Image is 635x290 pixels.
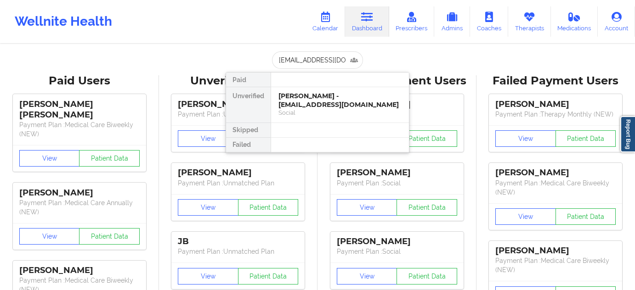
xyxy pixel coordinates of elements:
button: Patient Data [79,150,140,167]
button: View [337,268,397,284]
p: Payment Plan : Medical Care Biweekly (NEW) [495,178,616,197]
div: [PERSON_NAME] [495,245,616,256]
div: Skipped [226,123,271,138]
a: Dashboard [345,6,389,37]
p: Payment Plan : Medical Care Biweekly (NEW) [495,256,616,274]
button: View [495,208,556,225]
a: Prescribers [389,6,435,37]
a: Medications [551,6,598,37]
a: Account [598,6,635,37]
button: View [495,130,556,147]
p: Payment Plan : Unmatched Plan [178,178,298,188]
a: Calendar [306,6,345,37]
p: Payment Plan : Social [337,247,457,256]
div: Failed Payment Users [483,74,629,88]
button: View [337,199,397,216]
button: Patient Data [79,228,140,245]
div: [PERSON_NAME] - [EMAIL_ADDRESS][DOMAIN_NAME] [278,92,402,109]
button: Patient Data [238,268,299,284]
div: [PERSON_NAME] [337,236,457,247]
button: View [178,130,238,147]
button: Patient Data [397,199,457,216]
div: [PERSON_NAME] [495,99,616,110]
div: [PERSON_NAME] [PERSON_NAME] [19,99,140,120]
div: [PERSON_NAME] [178,167,298,178]
a: Therapists [508,6,551,37]
div: Unverified Users [165,74,312,88]
button: Patient Data [238,199,299,216]
button: Patient Data [556,208,616,225]
div: [PERSON_NAME] [337,167,457,178]
button: Patient Data [556,130,616,147]
div: Unverified [226,87,271,123]
div: JB [178,236,298,247]
p: Payment Plan : Therapy Monthly (NEW) [495,110,616,119]
button: View [19,228,80,245]
p: Payment Plan : Unmatched Plan [178,110,298,119]
p: Payment Plan : Unmatched Plan [178,247,298,256]
div: Paid Users [6,74,153,88]
p: Payment Plan : Medical Care Annually (NEW) [19,198,140,217]
a: Report Bug [620,116,635,152]
div: Social [278,109,402,117]
p: Payment Plan : Medical Care Biweekly (NEW) [19,120,140,139]
div: [PERSON_NAME] [178,99,298,110]
div: [PERSON_NAME] [495,167,616,178]
button: View [178,268,238,284]
p: Payment Plan : Social [337,178,457,188]
button: View [19,150,80,167]
div: Paid [226,72,271,87]
button: Patient Data [397,268,457,284]
a: Coaches [470,6,508,37]
button: Patient Data [397,130,457,147]
button: View [178,199,238,216]
a: Admins [434,6,470,37]
div: [PERSON_NAME] [19,188,140,198]
div: [PERSON_NAME] [19,265,140,276]
div: Failed [226,138,271,152]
